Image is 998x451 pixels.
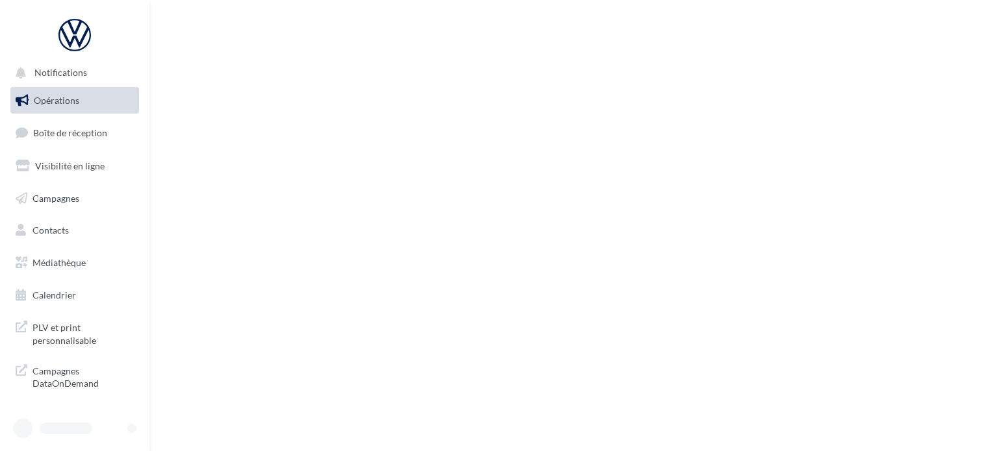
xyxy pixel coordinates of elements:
a: Contacts [8,217,142,244]
span: Médiathèque [32,257,86,268]
span: Calendrier [32,289,76,300]
span: Boîte de réception [33,127,107,138]
span: Visibilité en ligne [35,160,105,171]
a: Visibilité en ligne [8,152,142,180]
span: Notifications [34,67,87,79]
span: PLV et print personnalisable [32,319,134,347]
span: Contacts [32,225,69,236]
a: Opérations [8,87,142,114]
span: Campagnes DataOnDemand [32,362,134,390]
a: Calendrier [8,282,142,309]
a: Médiathèque [8,249,142,276]
a: Campagnes DataOnDemand [8,357,142,395]
span: Campagnes [32,192,79,203]
a: Campagnes [8,185,142,212]
span: Opérations [34,95,79,106]
a: PLV et print personnalisable [8,313,142,352]
a: Boîte de réception [8,119,142,147]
